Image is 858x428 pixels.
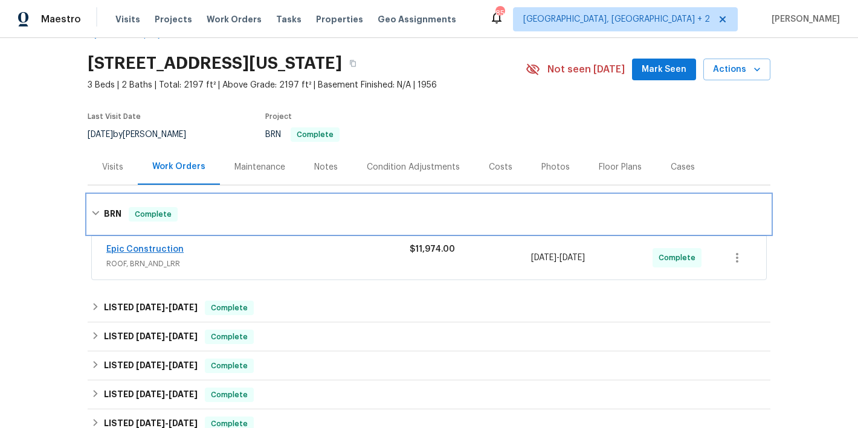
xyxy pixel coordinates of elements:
[314,161,338,173] div: Notes
[136,361,165,369] span: [DATE]
[767,13,840,25] span: [PERSON_NAME]
[342,53,364,74] button: Copy Address
[206,389,253,401] span: Complete
[88,322,770,351] div: LISTED [DATE]-[DATE]Complete
[276,15,302,24] span: Tasks
[136,332,165,340] span: [DATE]
[560,254,585,262] span: [DATE]
[88,195,770,234] div: BRN Complete
[632,59,696,81] button: Mark Seen
[713,62,761,77] span: Actions
[659,252,700,264] span: Complete
[130,208,176,220] span: Complete
[88,57,342,69] h2: [STREET_ADDRESS][US_STATE]
[234,161,285,173] div: Maintenance
[136,419,165,427] span: [DATE]
[531,252,585,264] span: -
[136,390,165,398] span: [DATE]
[88,380,770,409] div: LISTED [DATE]-[DATE]Complete
[671,161,695,173] div: Cases
[410,245,455,254] span: $11,974.00
[106,258,410,270] span: ROOF, BRN_AND_LRR
[547,63,625,75] span: Not seen [DATE]
[206,302,253,314] span: Complete
[88,293,770,322] div: LISTED [DATE]-[DATE]Complete
[104,359,198,373] h6: LISTED
[88,127,201,142] div: by [PERSON_NAME]
[495,7,504,19] div: 85
[206,331,253,343] span: Complete
[136,390,198,398] span: -
[106,245,184,254] a: Epic Construction
[88,351,770,380] div: LISTED [DATE]-[DATE]Complete
[152,161,205,173] div: Work Orders
[642,62,686,77] span: Mark Seen
[169,332,198,340] span: [DATE]
[136,361,198,369] span: -
[104,330,198,344] h6: LISTED
[88,130,113,139] span: [DATE]
[703,59,770,81] button: Actions
[599,161,642,173] div: Floor Plans
[292,131,338,138] span: Complete
[541,161,570,173] div: Photos
[316,13,363,25] span: Properties
[115,13,140,25] span: Visits
[136,332,198,340] span: -
[367,161,460,173] div: Condition Adjustments
[88,113,141,120] span: Last Visit Date
[489,161,512,173] div: Costs
[169,303,198,311] span: [DATE]
[104,301,198,315] h6: LISTED
[104,388,198,402] h6: LISTED
[523,13,710,25] span: [GEOGRAPHIC_DATA], [GEOGRAPHIC_DATA] + 2
[136,419,198,427] span: -
[169,361,198,369] span: [DATE]
[136,303,165,311] span: [DATE]
[207,13,262,25] span: Work Orders
[531,254,556,262] span: [DATE]
[104,207,121,222] h6: BRN
[88,79,526,91] span: 3 Beds | 2 Baths | Total: 2197 ft² | Above Grade: 2197 ft² | Basement Finished: N/A | 1956
[102,161,123,173] div: Visits
[155,13,192,25] span: Projects
[206,360,253,372] span: Complete
[265,113,292,120] span: Project
[41,13,81,25] span: Maestro
[265,130,340,139] span: BRN
[378,13,456,25] span: Geo Assignments
[169,390,198,398] span: [DATE]
[136,303,198,311] span: -
[169,419,198,427] span: [DATE]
